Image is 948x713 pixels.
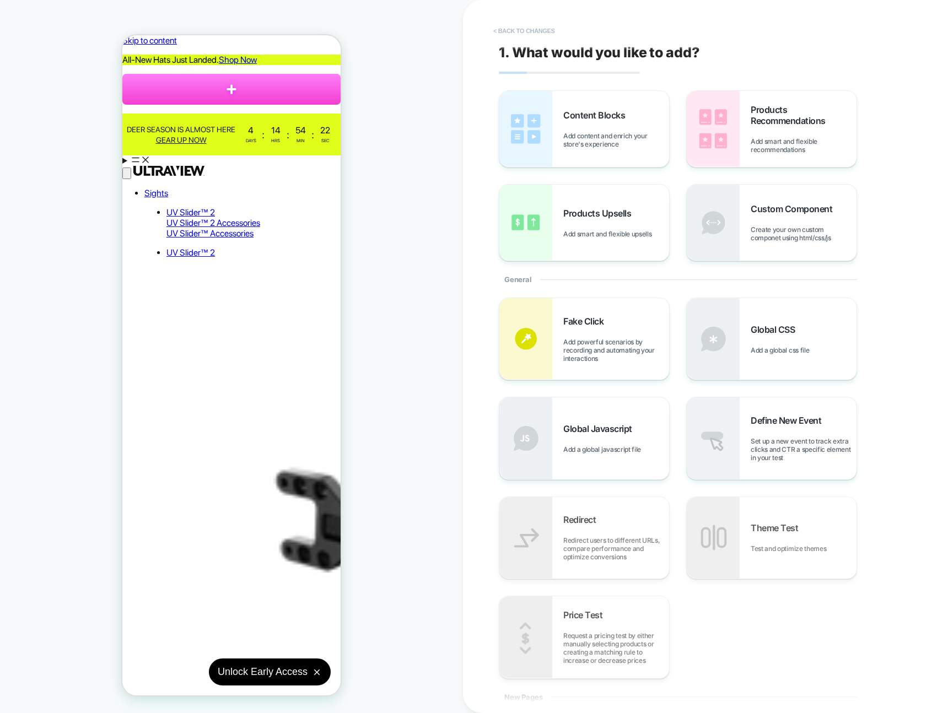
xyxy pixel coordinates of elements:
span: Price Test [563,609,608,620]
a: Sights [22,153,46,163]
span: Add a global css file [751,346,815,354]
div: 22 [195,90,211,100]
span: Request a pricing test by either manually selecting products or creating a matching rule to incre... [563,631,669,665]
span: Redirect users to different URLs, compare performance and optimize conversions [563,536,669,561]
span: Global Javascript [563,423,638,434]
button: Unlock Early Access [85,622,209,651]
div: : [164,93,167,106]
span: Add smart and flexible recommendations [751,137,857,154]
u: Gear Up Now [34,100,84,109]
span: Fake Click [563,316,609,327]
a: UV Slider™ 2 Accessories [44,182,138,193]
div: Min [170,103,186,108]
a: UV Slider™ 2 [44,212,93,223]
a: Shop Now [96,19,134,30]
a: UV Slider™ Accessories [44,193,131,203]
span: Content Blocks [563,110,631,121]
span: Products Upsells [563,208,637,219]
div: : [139,93,142,106]
div: General [499,261,857,298]
span: Theme Test [751,522,804,533]
a: UV Slider™ 2 [44,172,93,182]
button: < Back to changes [488,22,561,40]
span: Global CSS [751,324,800,335]
span: Add powerful scenarios by recording and automating your interactions [563,338,669,363]
span: Add content and enrich your store's experience [563,132,669,148]
span: Define New Event [751,415,827,426]
div: 54 [170,90,186,100]
div: 4 [120,90,137,100]
div: : [189,93,192,106]
span: Deer season is almost here [4,90,113,99]
div: Hrs [145,103,161,108]
span: Products Recommendations [751,104,857,126]
span: Test and optimize themes [751,544,832,553]
span: Set up a new event to track extra clicks and CTR a specific element in your test [751,437,857,462]
div: Days [120,103,137,108]
span: Add smart and flexible upsells [563,230,657,238]
div: Sec [195,103,211,108]
div: 14 [145,90,161,100]
span: Redirect [563,514,601,525]
span: Custom Component [751,203,838,214]
span: 1. What would you like to add? [499,44,699,61]
span: Add a global javascript file [563,445,647,453]
span: Create your own custom componet using html/css/js [751,225,857,242]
